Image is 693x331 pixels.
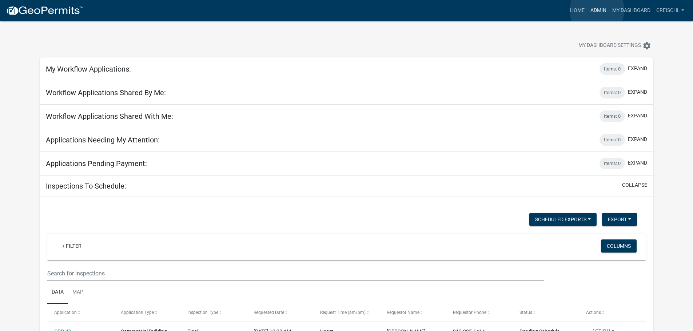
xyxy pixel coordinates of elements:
button: collapse [622,181,647,189]
span: Application [54,310,77,315]
h5: My Workflow Applications: [46,65,131,73]
a: Data [47,281,68,304]
div: Items: 0 [600,87,625,98]
span: Request Time (am/pm) [320,310,366,315]
a: Map [68,281,88,304]
button: expand [628,136,647,143]
h5: Inspections To Schedule: [46,182,126,190]
input: Search for inspections [47,266,544,281]
button: expand [628,65,647,72]
span: Requestor Phone [453,310,486,315]
h5: Workflow Applications Shared By Me: [46,88,166,97]
span: Requestor Name [387,310,419,315]
span: Status [519,310,532,315]
a: My Dashboard [609,4,653,17]
span: Inspection Type [187,310,218,315]
button: expand [628,88,647,96]
button: My Dashboard Settingssettings [573,39,657,53]
datatable-header-cell: Status [513,304,579,321]
button: Columns [601,239,637,253]
button: expand [628,159,647,167]
a: + Filter [56,239,87,253]
span: Actions [586,310,601,315]
h5: Workflow Applications Shared With Me: [46,112,173,121]
div: Items: 0 [600,110,625,122]
datatable-header-cell: Requested Date [247,304,313,321]
button: Scheduled Exports [529,213,597,226]
h5: Applications Needing My Attention: [46,136,160,144]
a: Home [567,4,588,17]
datatable-header-cell: Request Time (am/pm) [313,304,380,321]
button: Export [602,213,637,226]
datatable-header-cell: Application Type [114,304,180,321]
span: My Dashboard Settings [578,41,641,50]
datatable-header-cell: Inspection Type [180,304,247,321]
h5: Applications Pending Payment: [46,159,147,168]
datatable-header-cell: Actions [579,304,646,321]
div: Items: 0 [600,158,625,169]
span: Requested Date [254,310,284,315]
a: Admin [588,4,609,17]
span: Application Type [121,310,154,315]
a: creischl [653,4,687,17]
datatable-header-cell: Application [47,304,114,321]
div: Items: 0 [600,134,625,146]
i: settings [642,41,651,50]
datatable-header-cell: Requestor Name [380,304,446,321]
datatable-header-cell: Requestor Phone [446,304,513,321]
button: expand [628,112,647,120]
div: Items: 0 [600,63,625,75]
